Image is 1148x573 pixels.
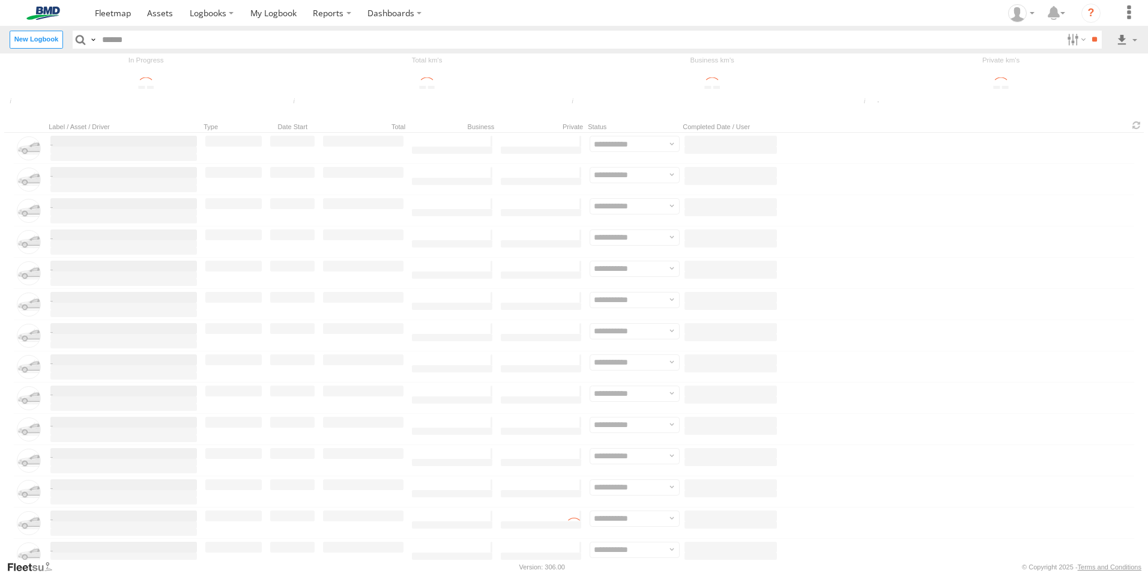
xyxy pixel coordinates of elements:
label: Search Query [88,31,98,48]
span: Business [410,123,494,131]
div: Total private trips distance [860,98,878,107]
label: Export results as... [1111,31,1138,48]
span: Type [204,123,264,131]
div: Total trips distance [289,98,307,107]
label: Create New Logbook [10,31,63,48]
span: Private [499,123,583,131]
span: Refresh [1129,120,1144,131]
div: Version: 306.00 [519,563,565,571]
img: bmd-logo.svg [12,7,74,20]
div: Total business trips distance [568,98,586,107]
span: Label / Asset / Driver [49,123,199,131]
span: Status [588,123,678,131]
label: Search Filter Options [1062,31,1088,48]
a: Visit our Website [7,561,62,573]
a: Terms and Conditions [1078,563,1141,571]
div: © Copyright 2025 - [1022,563,1141,571]
div: Total Logbooks which is in progres [6,98,24,107]
span: Date Start [268,123,316,131]
span: Completed Date / User [683,123,779,131]
span: Total [321,123,405,131]
i: ? [1081,4,1101,23]
div: Ainslie Brown [1004,4,1039,22]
